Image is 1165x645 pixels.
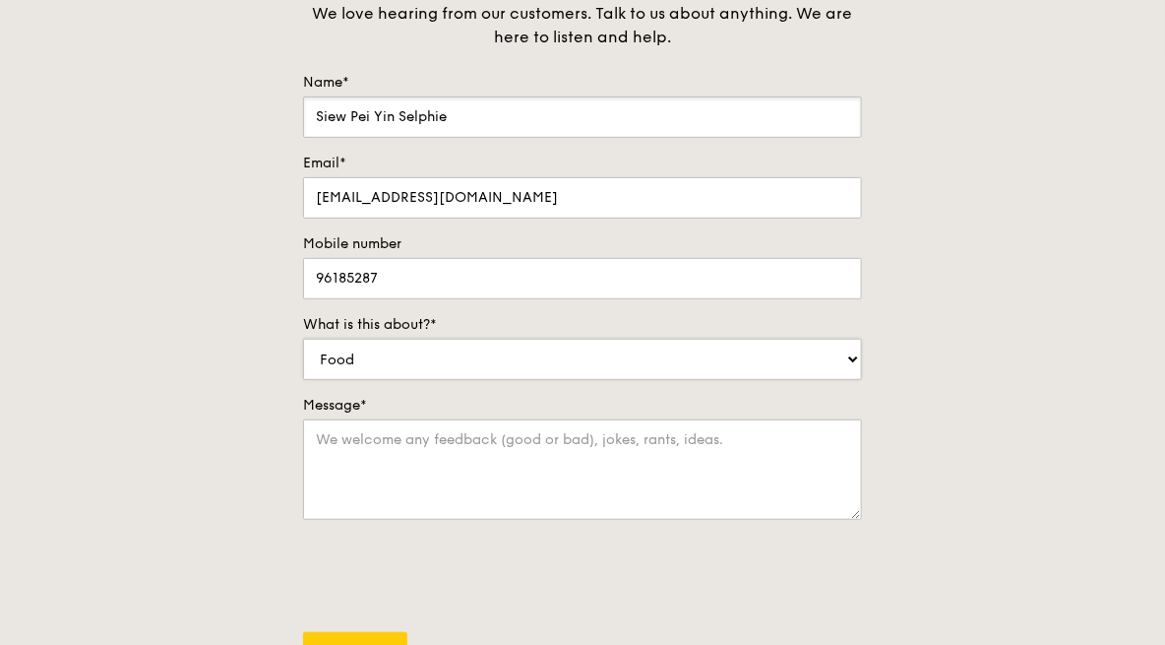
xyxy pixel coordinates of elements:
[303,73,862,93] label: Name*
[303,396,862,416] label: Message*
[303,234,862,254] label: Mobile number
[303,2,862,49] div: We love hearing from our customers. Talk to us about anything. We are here to listen and help.
[303,540,602,616] iframe: reCAPTCHA
[303,154,862,173] label: Email*
[303,315,862,335] label: What is this about?*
